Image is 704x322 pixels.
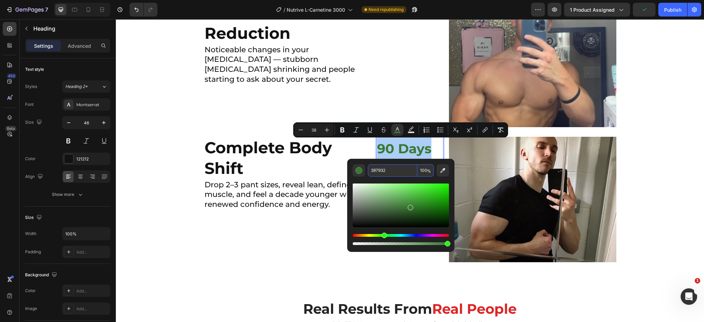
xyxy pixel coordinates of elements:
span: % [427,167,431,175]
div: Width [25,231,36,237]
strong: Complete Body Shift [89,119,216,159]
span: Need republishing [368,7,404,13]
button: Show more [25,188,110,201]
button: Heading 2* [62,80,110,93]
div: Align [25,172,44,181]
iframe: Intercom live chat [681,288,697,305]
button: 7 [3,3,51,16]
h2: Rich Text Editor. Editing area: main [261,118,328,141]
h2: Drop 2–3 pant sizes, reveal lean, defined muscle, and feel a decade younger with renewed confiden... [88,160,255,191]
p: Heading [33,24,108,33]
button: 1 product assigned [564,3,630,16]
img: gempages_514397818819969894-2f4c3992-30f8-4db3-afd4-45f47ce6e606.jpg [333,118,500,243]
input: E.g FFFFFF [368,164,417,177]
span: Nutrive L-Carnetine 3000 [287,6,345,13]
div: Font [25,101,34,108]
span: 1 [695,278,700,284]
div: Padding [25,249,41,255]
strong: Real People [316,281,401,298]
span: / [284,6,285,13]
div: Background [25,270,58,280]
strong: Real Results From [187,281,316,298]
div: Add... [76,288,109,294]
span: 1 product assigned [570,6,615,13]
div: Montserrat [76,102,109,108]
div: Color [25,288,36,294]
div: Beta [5,126,16,131]
p: Join 55,000+ customers who've transformed their bodies [89,300,500,310]
div: Image [25,306,37,312]
h2: Rich Text Editor. Editing area: main [88,280,500,299]
span: 90 Days [261,121,316,137]
div: Size [25,118,43,127]
div: Hue [353,234,449,237]
input: Auto [63,227,110,240]
div: Size [25,213,43,222]
iframe: Design area [116,19,704,322]
div: Text style [25,66,44,73]
div: 121212 [76,156,109,162]
span: Heading 2* [65,84,88,90]
div: Add... [76,306,109,312]
div: Styles [25,84,37,90]
p: Settings [34,42,53,49]
div: Editor contextual toolbar [293,122,508,137]
div: Add... [76,249,109,255]
div: Color [25,156,36,162]
p: 7 [45,5,48,14]
div: Undo/Redo [130,3,157,16]
div: Publish [664,6,681,13]
div: 450 [7,73,16,79]
p: ⁠⁠⁠⁠⁠⁠⁠ [89,281,500,299]
div: Show more [52,191,84,198]
p: Advanced [68,42,91,49]
button: Publish [658,3,687,16]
